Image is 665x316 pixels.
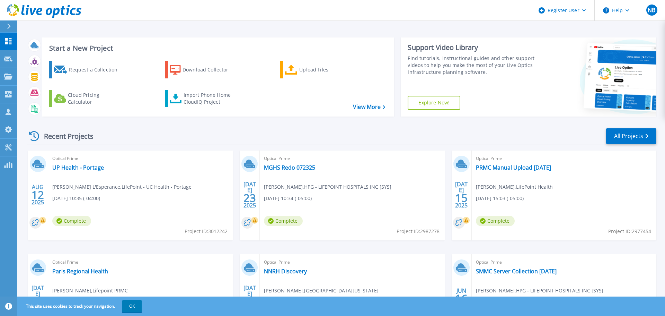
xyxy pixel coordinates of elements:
[397,228,440,235] span: Project ID: 2987278
[476,287,603,294] span: [PERSON_NAME] , HPG - LIFEPOINT HOSPITALS INC [SYS]
[243,195,256,201] span: 23
[264,216,303,226] span: Complete
[455,182,468,207] div: [DATE] 2025
[455,286,468,311] div: JUN 2025
[408,96,460,110] a: Explore Now!
[476,164,551,171] a: PRMC Manual Upload [DATE]
[49,61,126,78] a: Request a Collection
[32,192,44,198] span: 12
[455,296,468,301] span: 16
[264,164,315,171] a: MGHS Redo 072325
[31,182,44,207] div: AUG 2025
[52,183,192,191] span: [PERSON_NAME] L'Esperance , LifePoint - UC Health - Portage
[49,90,126,107] a: Cloud Pricing Calculator
[408,55,538,76] div: Find tutorials, instructional guides and other support videos to help you make the most of your L...
[243,286,256,311] div: [DATE] 2025
[299,63,355,77] div: Upload Files
[27,128,103,145] div: Recent Projects
[264,268,307,275] a: NNRH Discovery
[264,258,440,266] span: Optical Prime
[648,7,655,13] span: NB
[476,268,557,275] a: SMMC Server Collection [DATE]
[264,155,440,162] span: Optical Prime
[52,287,128,294] span: [PERSON_NAME] , Lifepoint PRMC
[19,300,142,313] span: This site uses cookies to track your navigation.
[476,155,652,162] span: Optical Prime
[31,286,44,311] div: [DATE] 2025
[476,258,652,266] span: Optical Prime
[455,195,468,201] span: 15
[353,104,385,110] a: View More
[264,287,379,294] span: [PERSON_NAME] , [GEOGRAPHIC_DATA][US_STATE]
[52,164,104,171] a: UP Health - Portage
[183,63,238,77] div: Download Collector
[280,61,357,78] a: Upload Files
[264,195,312,202] span: [DATE] 10:34 (-05:00)
[122,300,142,313] button: OK
[52,155,229,162] span: Optical Prime
[408,43,538,52] div: Support Video Library
[608,228,651,235] span: Project ID: 2977454
[68,92,123,105] div: Cloud Pricing Calculator
[264,183,391,191] span: [PERSON_NAME] , HPG - LIFEPOINT HOSPITALS INC [SYS]
[52,195,100,202] span: [DATE] 10:35 (-04:00)
[243,182,256,207] div: [DATE] 2025
[165,61,242,78] a: Download Collector
[476,216,515,226] span: Complete
[606,128,656,144] a: All Projects
[52,258,229,266] span: Optical Prime
[52,216,91,226] span: Complete
[69,63,124,77] div: Request a Collection
[52,268,108,275] a: Paris Regional Health
[184,92,238,105] div: Import Phone Home CloudIQ Project
[476,195,524,202] span: [DATE] 15:03 (-05:00)
[49,44,385,52] h3: Start a New Project
[185,228,228,235] span: Project ID: 3012242
[476,183,553,191] span: [PERSON_NAME] , LifePoint Health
